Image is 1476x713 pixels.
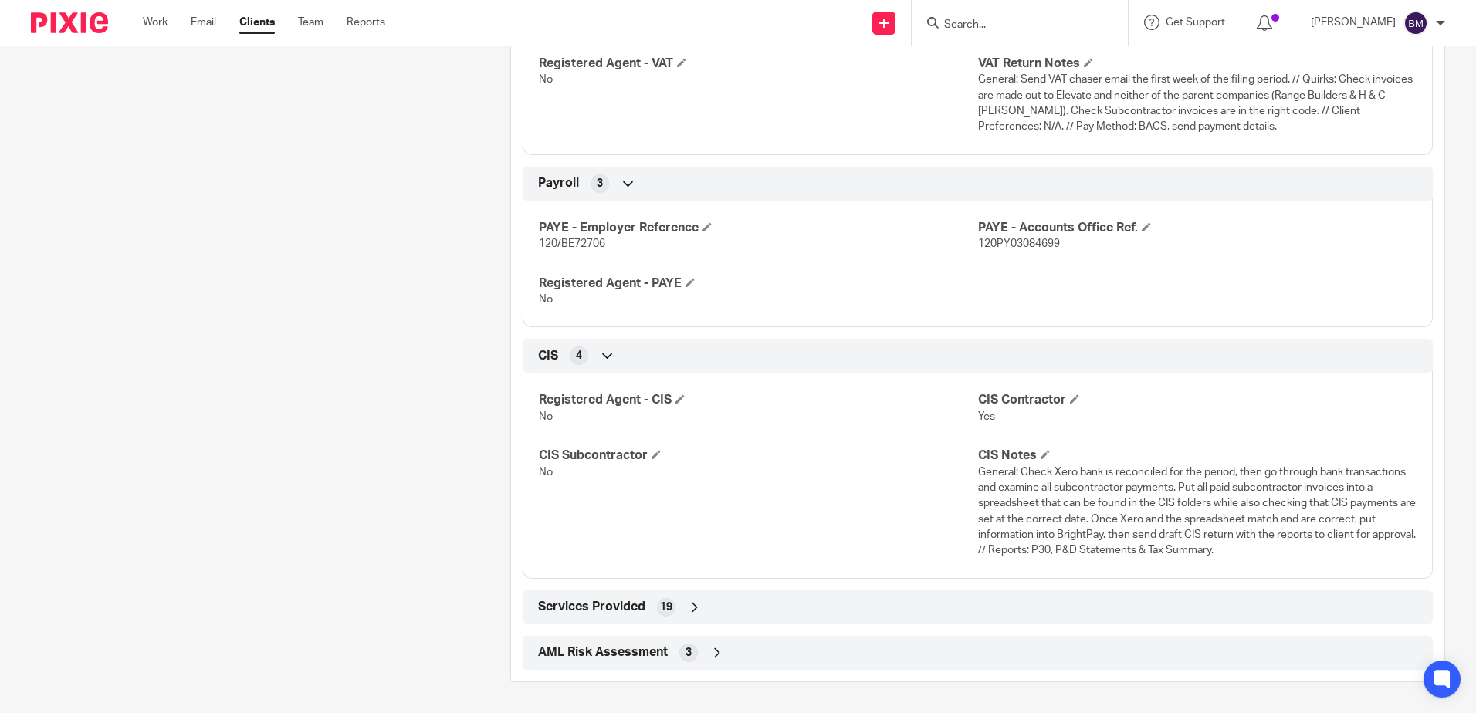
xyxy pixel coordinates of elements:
[31,12,108,33] img: Pixie
[191,15,216,30] a: Email
[686,645,692,661] span: 3
[539,294,553,305] span: No
[978,220,1417,236] h4: PAYE - Accounts Office Ref.
[978,74,1413,132] span: General: Send VAT chaser email the first week of the filing period. // Quirks: Check invoices are...
[978,392,1417,408] h4: CIS Contractor
[143,15,168,30] a: Work
[943,19,1082,32] input: Search
[1403,11,1428,35] img: svg%3E
[539,74,553,85] span: No
[978,56,1417,72] h4: VAT Return Notes
[538,599,645,615] span: Services Provided
[539,448,977,464] h4: CIS Subcontractor
[978,238,1060,249] span: 120PY03084699
[539,238,605,249] span: 120/BE72706
[298,15,323,30] a: Team
[538,175,579,191] span: Payroll
[660,600,672,615] span: 19
[539,275,977,292] h4: Registered Agent - PAYE
[597,176,603,191] span: 3
[978,411,995,422] span: Yes
[347,15,385,30] a: Reports
[978,448,1417,464] h4: CIS Notes
[538,348,558,364] span: CIS
[1311,15,1396,30] p: [PERSON_NAME]
[539,467,553,478] span: No
[538,644,668,661] span: AML Risk Assessment
[239,15,275,30] a: Clients
[539,411,553,422] span: No
[576,348,582,363] span: 4
[539,56,977,72] h4: Registered Agent - VAT
[978,467,1416,556] span: General: Check Xero bank is reconciled for the period, then go through bank transactions and exam...
[1166,17,1225,28] span: Get Support
[539,392,977,408] h4: Registered Agent - CIS
[539,220,977,236] h4: PAYE - Employer Reference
